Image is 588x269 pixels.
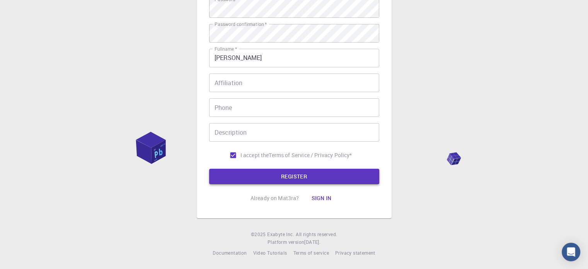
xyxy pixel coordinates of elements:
[296,231,337,238] span: All rights reserved.
[215,46,237,52] label: Fullname
[251,194,299,202] p: Already on Mat3ra?
[213,249,247,257] a: Documentation
[269,151,352,159] p: Terms of Service / Privacy Policy *
[240,151,269,159] span: I accept the
[253,250,287,256] span: Video Tutorials
[335,250,375,256] span: Privacy statement
[335,249,375,257] a: Privacy statement
[215,21,267,27] label: Password confirmation
[304,239,320,245] span: [DATE] .
[213,250,247,256] span: Documentation
[562,243,580,261] div: Open Intercom Messenger
[267,231,294,238] a: Exabyte Inc.
[251,231,267,238] span: © 2025
[253,249,287,257] a: Video Tutorials
[293,250,329,256] span: Terms of service
[209,169,379,184] button: REGISTER
[267,231,294,237] span: Exabyte Inc.
[268,238,304,246] span: Platform version
[269,151,352,159] a: Terms of Service / Privacy Policy*
[293,249,329,257] a: Terms of service
[305,190,337,206] button: Sign in
[304,238,320,246] a: [DATE].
